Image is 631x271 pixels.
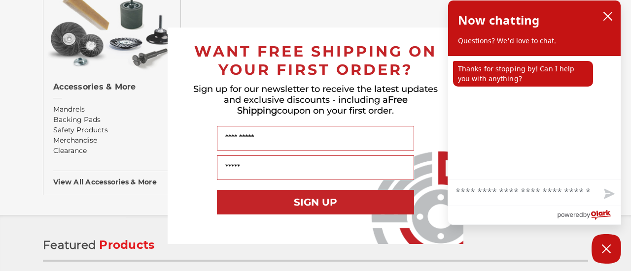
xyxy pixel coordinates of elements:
[237,94,408,116] span: Free Shipping
[600,9,616,24] button: close chatbox
[557,206,621,224] a: Powered by Olark
[193,84,438,116] span: Sign up for our newsletter to receive the latest updates and exclusive discounts - including a co...
[592,234,621,264] button: Close Chatbox
[448,56,621,180] div: chat
[217,190,414,214] button: SIGN UP
[194,42,437,79] span: WANT FREE SHIPPING ON YOUR FIRST ORDER?
[458,10,539,30] h2: Now chatting
[453,61,593,87] p: Thanks for stopping by! Can I help you with anything?
[458,36,611,46] p: Questions? We'd love to chat.
[557,209,583,221] span: powered
[596,183,621,206] button: Send message
[583,209,590,221] span: by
